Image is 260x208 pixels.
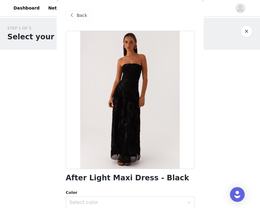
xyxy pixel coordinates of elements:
[77,12,87,19] span: Back
[7,31,85,42] h1: Select your styles!
[66,190,194,196] div: Color
[237,3,243,13] div: avatar
[44,1,75,15] a: Networks
[66,174,189,182] h1: After Light Maxi Dress - Black
[70,199,184,206] div: Select color
[187,201,191,205] i: icon: down
[7,25,85,31] div: STEP 1 OF 5
[230,187,245,202] div: Open Intercom Messenger
[10,1,43,15] a: Dashboard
